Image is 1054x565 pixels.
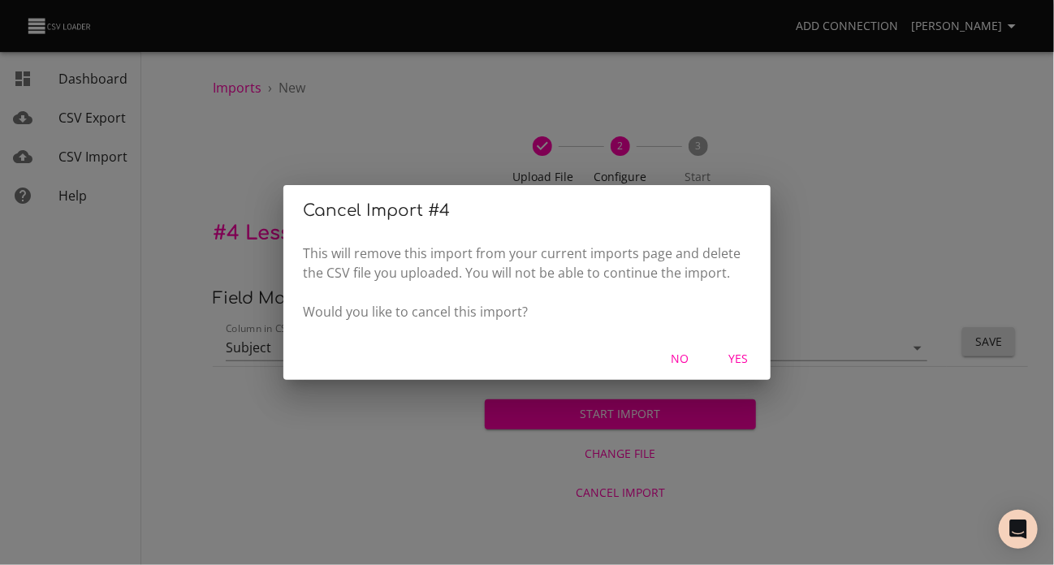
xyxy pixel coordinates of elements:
div: Open Intercom Messenger [999,510,1038,549]
button: No [654,344,706,374]
p: This will remove this import from your current imports page and delete the CSV file you uploaded.... [303,244,751,321]
h2: Cancel Import # 4 [303,198,751,224]
span: No [660,349,699,369]
span: Yes [719,349,758,369]
button: Yes [712,344,764,374]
